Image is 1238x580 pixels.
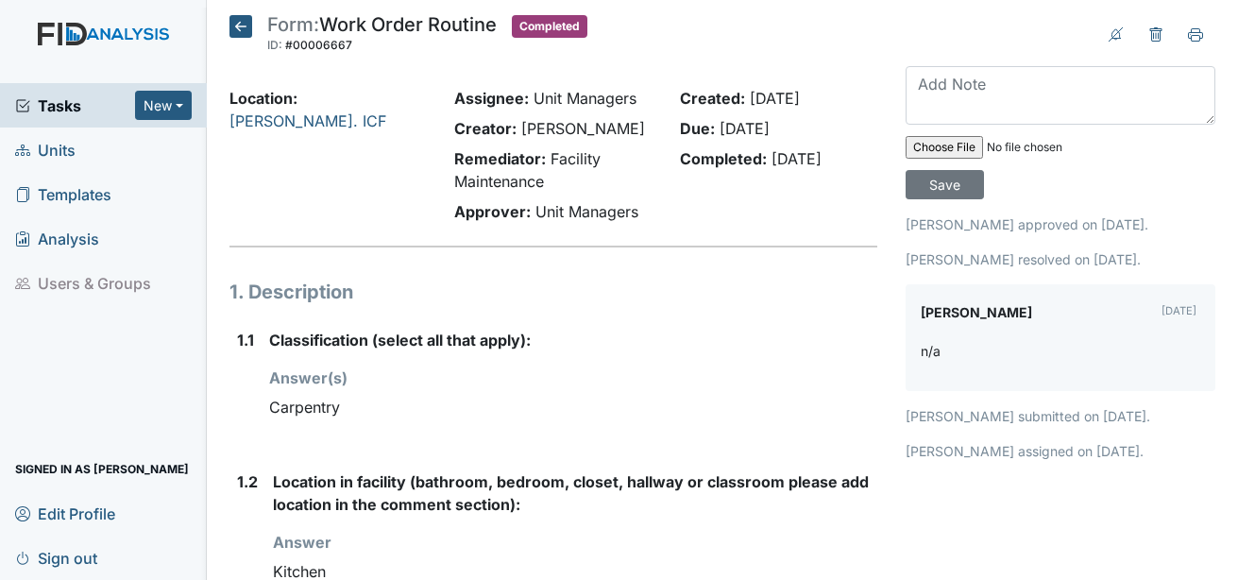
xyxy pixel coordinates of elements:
[237,470,258,493] label: 1.2
[906,406,1215,426] p: [PERSON_NAME] submitted on [DATE].
[680,149,767,168] strong: Completed:
[521,119,645,138] span: [PERSON_NAME]
[772,149,822,168] span: [DATE]
[269,389,877,425] div: Carpentry
[267,13,319,36] span: Form:
[285,38,352,52] span: #00006667
[921,341,941,361] p: n/a
[229,111,386,130] a: [PERSON_NAME]. ICF
[1162,304,1196,317] small: [DATE]
[454,202,531,221] strong: Approver:
[15,543,97,572] span: Sign out
[921,299,1032,326] label: [PERSON_NAME]
[454,119,517,138] strong: Creator:
[750,89,800,108] span: [DATE]
[906,441,1215,461] p: [PERSON_NAME] assigned on [DATE].
[906,170,984,199] input: Save
[720,119,770,138] span: [DATE]
[269,329,531,351] label: Classification (select all that apply):
[454,89,529,108] strong: Assignee:
[15,94,135,117] a: Tasks
[15,499,115,528] span: Edit Profile
[906,249,1215,269] p: [PERSON_NAME] resolved on [DATE].
[273,533,331,552] strong: Answer
[267,15,497,57] div: Work Order Routine
[680,89,745,108] strong: Created:
[512,15,587,38] span: Completed
[535,202,638,221] span: Unit Managers
[534,89,636,108] span: Unit Managers
[15,454,189,484] span: Signed in as [PERSON_NAME]
[680,119,715,138] strong: Due:
[15,179,111,209] span: Templates
[273,470,877,516] label: Location in facility (bathroom, bedroom, closet, hallway or classroom please add location in the ...
[15,135,76,164] span: Units
[229,278,877,306] h1: 1. Description
[267,38,282,52] span: ID:
[269,368,348,387] strong: Answer(s)
[906,214,1215,234] p: [PERSON_NAME] approved on [DATE].
[135,91,192,120] button: New
[237,329,254,351] label: 1.1
[15,224,99,253] span: Analysis
[454,149,546,168] strong: Remediator:
[229,89,297,108] strong: Location:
